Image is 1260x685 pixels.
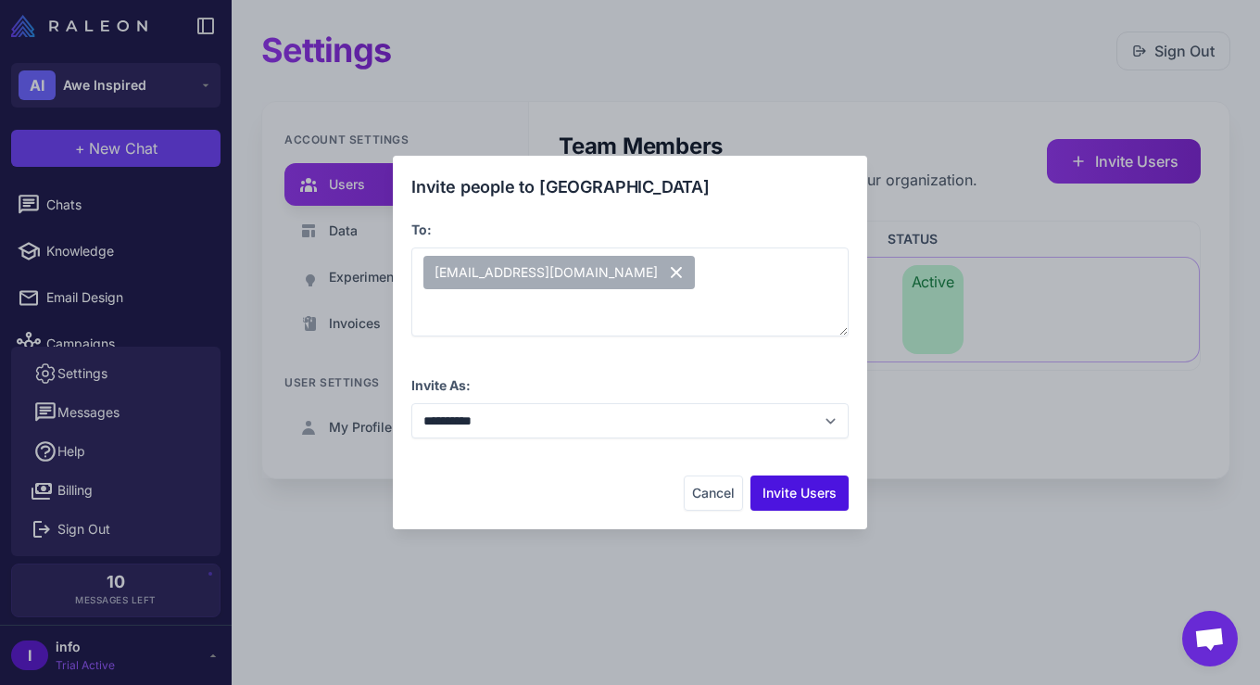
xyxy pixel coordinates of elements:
[411,222,432,237] label: To:
[1182,611,1238,666] div: Open chat
[411,377,471,393] label: Invite As:
[750,476,849,511] button: Invite Users
[684,476,743,511] button: Cancel
[411,174,849,199] div: Invite people to [GEOGRAPHIC_DATA]
[423,256,695,289] span: [EMAIL_ADDRESS][DOMAIN_NAME]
